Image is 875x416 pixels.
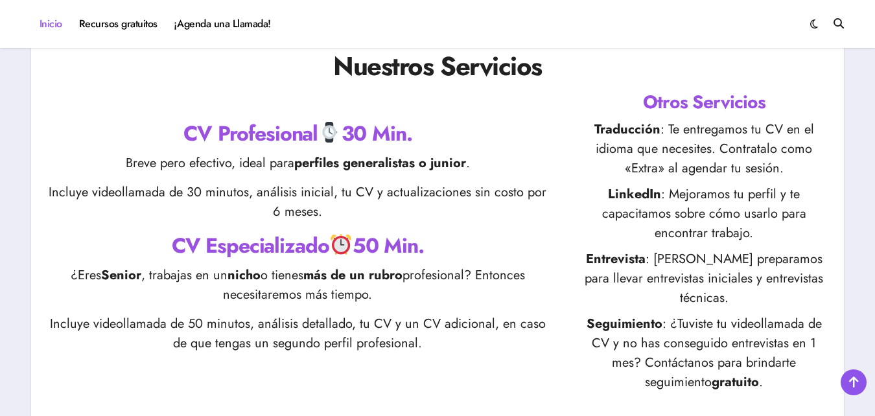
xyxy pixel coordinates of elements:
[101,266,141,284] strong: Senior
[586,249,646,268] strong: Entrevista
[577,249,831,308] p: : [PERSON_NAME] preparamos para llevar entrevistas iniciales y entrevistas técnicas.
[294,154,466,172] strong: perfiles generalistas o junior
[44,154,552,173] p: Breve pero efectivo, ideal para .
[577,314,831,392] p: : ¿Tuviste tu videollamada de CV y no has conseguido entrevistas en 1 mes? Contáctanos para brind...
[577,185,831,243] p: : Mejoramos tu perfil y te capacitamos sobre cómo usarlo para encontrar trabajo.
[587,314,662,333] strong: Seguimiento
[594,120,660,139] strong: Traducción
[577,89,831,115] h3: Otros Servicios
[608,185,661,203] strong: LinkedIn
[44,48,831,84] h1: Nuestros Servicios
[44,231,552,260] h2: CV Especializado 50 Min.
[227,266,261,284] strong: nicho
[44,183,552,222] p: Incluye videollamada de 30 minutos, análisis inicial, tu CV y actualizaciones sin costo por 6 meses.
[44,119,552,148] h2: CV Profesional 30 Min.
[577,120,831,178] p: : Te entregamos tu CV en el idioma que necesites. Contratalo como «Extra» al agendar tu sesión.
[44,314,552,353] p: Incluye videollamada de 50 minutos, análisis detallado, tu CV y un CV adicional, en caso de que t...
[166,6,279,41] a: ¡Agenda una Llamada!
[44,266,552,305] p: ¿Eres , trabajas en un o tienes profesional? Entonces necesitaremos más tiempo.
[31,6,71,41] a: Inicio
[319,122,340,143] img: ⌚
[331,234,351,255] img: ⏰
[71,6,166,41] a: Recursos gratuitos
[303,266,402,284] strong: más de un rubro
[712,373,759,391] strong: gratuito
